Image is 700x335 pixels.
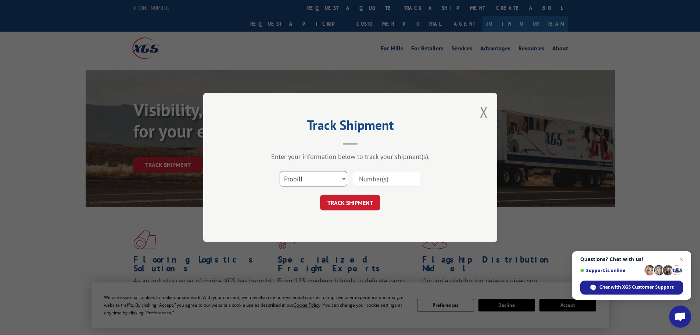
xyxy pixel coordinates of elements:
[320,195,380,210] button: TRACK SHIPMENT
[580,256,683,262] span: Questions? Chat with us!
[240,152,460,161] div: Enter your information below to track your shipment(s).
[353,171,420,186] input: Number(s)
[580,281,683,295] div: Chat with XGS Customer Support
[669,306,691,328] div: Open chat
[240,120,460,134] h2: Track Shipment
[580,268,642,273] span: Support is online
[599,284,674,291] span: Chat with XGS Customer Support
[480,102,488,122] button: Close modal
[677,255,686,264] span: Close chat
